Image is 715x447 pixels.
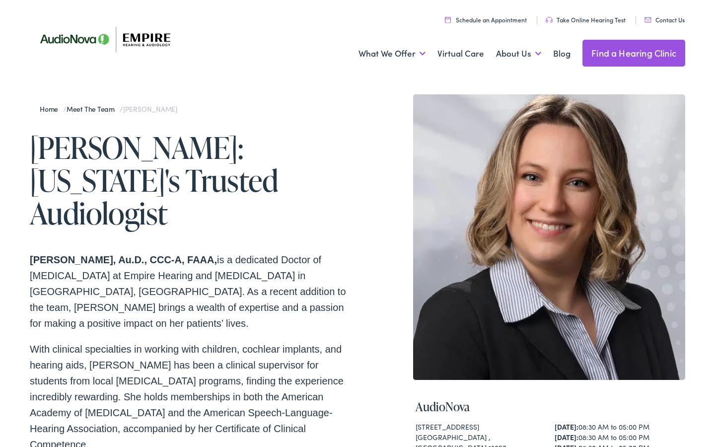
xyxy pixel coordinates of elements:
[123,104,177,114] span: [PERSON_NAME]
[358,35,426,72] a: What We Offer
[416,422,544,432] div: [STREET_ADDRESS]
[445,16,451,23] img: utility icon
[40,104,177,114] span: / /
[30,254,217,265] strong: [PERSON_NAME], Au.D., CCC-A, FAAA,
[553,35,571,72] a: Blog
[644,15,685,24] a: Contact Us
[40,104,63,114] a: Home
[437,35,484,72] a: Virtual Care
[644,17,651,22] img: utility icon
[30,131,357,229] h1: [PERSON_NAME]: [US_STATE]'s Trusted Audiologist
[555,432,578,442] strong: [DATE]:
[546,17,553,23] img: utility icon
[416,400,683,414] h4: AudioNova
[30,252,357,331] p: is a dedicated Doctor of [MEDICAL_DATA] at Empire Hearing and [MEDICAL_DATA] in [GEOGRAPHIC_DATA]...
[445,15,527,24] a: Schedule an Appointment
[555,422,578,432] strong: [DATE]:
[496,35,541,72] a: About Us
[546,15,626,24] a: Take Online Hearing Test
[67,104,120,114] a: Meet the Team
[582,40,685,67] a: Find a Hearing Clinic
